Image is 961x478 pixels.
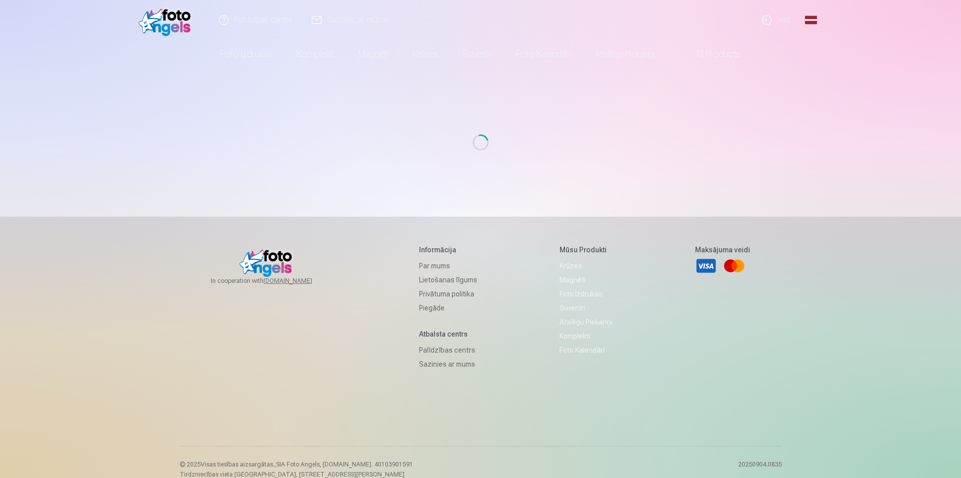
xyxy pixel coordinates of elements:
[263,277,336,285] a: [DOMAIN_NAME]
[276,461,413,468] span: SIA Foto Angels, [DOMAIN_NAME]. 40103901591
[419,245,477,255] h5: Informācija
[560,259,612,273] a: Krūzes
[208,40,285,68] a: Foto izdrukas
[419,343,477,357] a: Palīdzības centrs
[560,301,612,315] a: Suvenīri
[560,329,612,343] a: Komplekti
[419,329,477,339] h5: Atbalsta centrs
[667,40,753,68] a: All products
[723,255,745,277] a: Mastercard
[583,40,667,68] a: Atslēgu piekariņi
[180,460,413,468] p: © 2025 Visas tiesības aizsargātas. ,
[419,301,477,315] a: Piegāde
[560,245,612,255] h5: Mūsu produkti
[419,273,477,287] a: Lietošanas līgums
[504,40,583,68] a: Foto kalendāri
[419,259,477,273] a: Par mums
[695,245,750,255] h5: Maksājuma veidi
[695,255,717,277] a: Visa
[285,40,346,68] a: Komplekti
[346,40,400,68] a: Magnēti
[211,277,336,285] span: In cooperation with
[451,40,504,68] a: Suvenīri
[419,357,477,371] a: Sazinies ar mums
[560,287,612,301] a: Foto izdrukas
[400,40,451,68] a: Krūzes
[419,287,477,301] a: Privātuma politika
[560,273,612,287] a: Magnēti
[139,4,196,36] img: /fa1
[560,343,612,357] a: Foto kalendāri
[560,315,612,329] a: Atslēgu piekariņi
